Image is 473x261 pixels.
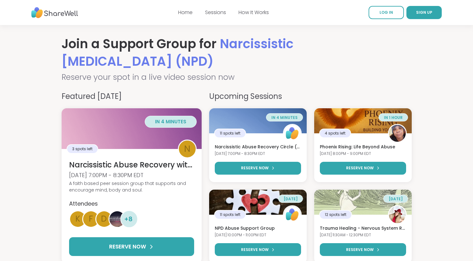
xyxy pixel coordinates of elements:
[215,243,301,256] button: RESERVE NOW
[69,171,194,179] div: [DATE] 7:00PM - 8:30PM EDT
[155,118,186,125] span: in 4 minutes
[209,190,307,215] img: NPD Abuse Support Group
[215,151,301,156] div: [DATE] 7:00PM - 8:30PM EDT
[69,237,194,256] button: RESERVE NOW
[239,9,269,16] a: How It Works
[320,233,406,238] div: [DATE] 11:30AM - 12:30PM EDT
[241,165,269,171] span: RESERVE NOW
[209,108,307,133] img: Narcissistic Abuse Recovery Circle (90min)
[384,115,403,120] span: in 1 hour
[89,213,93,225] span: f
[271,115,298,120] span: in 4 minutes
[220,130,240,136] span: 11 spots left
[178,9,193,16] a: Home
[62,71,412,83] h2: Reserve your spot in a live video session now
[314,190,412,215] img: Trauma Healing - Nervous System Regulation
[325,130,345,136] span: 4 spots left
[62,35,294,70] span: Narcissistic [MEDICAL_DATA] (NPD)
[209,91,412,102] h4: Upcoming Sessions
[72,146,93,152] span: 3 spots left
[314,108,412,133] img: Phoenix Rising: Life Beyond Abuse
[124,214,133,224] span: + 8
[389,125,406,142] img: Coach_T
[241,247,269,253] span: RESERVE NOW
[320,162,406,175] button: RESERVE NOW
[380,10,393,15] span: LOG IN
[215,162,301,175] button: RESERVE NOW
[389,206,406,223] img: CLove
[320,225,406,232] h3: Trauma Healing - Nervous System Regulation
[215,233,301,238] div: [DATE] 10:00PM - 11:00PM EDT
[101,213,107,225] span: d
[205,9,226,16] a: Sessions
[62,91,202,102] h4: Featured [DATE]
[220,212,240,217] span: 11 spots left
[320,144,406,150] h3: Phoenix Rising: Life Beyond Abuse
[184,142,190,156] span: N
[406,6,442,19] button: SIGN UP
[284,206,301,223] img: ShareWell
[215,144,301,150] h3: Narcissistic Abuse Recovery Circle (90min)
[346,247,374,253] span: RESERVE NOW
[62,108,202,149] img: Narcissistic Abuse Recovery with God
[69,200,98,207] span: Attendees
[369,6,404,19] a: LOG IN
[109,243,146,251] span: RESERVE NOW
[69,180,194,193] div: A faith based peer session group that supports and encourage mind, body and soul.
[325,212,346,217] span: 12 spots left
[62,35,412,70] h1: Join a Support Group for
[75,213,80,225] span: K
[31,4,78,21] img: ShareWell Nav Logo
[284,196,298,202] span: [DATE]
[284,125,301,142] img: ShareWell
[389,196,403,202] span: [DATE]
[346,165,374,171] span: RESERVE NOW
[215,225,301,232] h3: NPD Abuse Support Group
[320,243,406,256] button: RESERVE NOW
[320,151,406,156] div: [DATE] 8:00PM - 9:00PM EDT
[416,10,432,15] span: SIGN UP
[109,211,125,227] img: PhoenixRising83
[69,160,194,170] h3: Narcissistic Abuse Recovery with [DEMOGRAPHIC_DATA]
